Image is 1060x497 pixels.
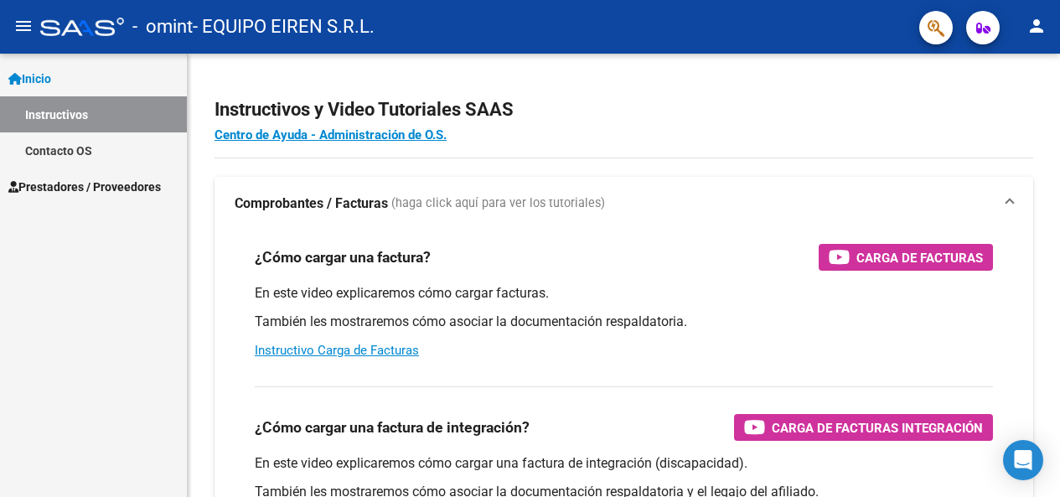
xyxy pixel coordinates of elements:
[391,194,605,213] span: (haga click aquí para ver los tutoriales)
[215,127,447,142] a: Centro de Ayuda - Administración de O.S.
[255,246,431,269] h3: ¿Cómo cargar una factura?
[8,70,51,88] span: Inicio
[215,94,1033,126] h2: Instructivos y Video Tutoriales SAAS
[8,178,161,196] span: Prestadores / Proveedores
[772,417,983,438] span: Carga de Facturas Integración
[1026,16,1047,36] mat-icon: person
[13,16,34,36] mat-icon: menu
[255,313,993,331] p: También les mostraremos cómo asociar la documentación respaldatoria.
[255,416,530,439] h3: ¿Cómo cargar una factura de integración?
[1003,440,1043,480] div: Open Intercom Messenger
[255,454,993,473] p: En este video explicaremos cómo cargar una factura de integración (discapacidad).
[819,244,993,271] button: Carga de Facturas
[856,247,983,268] span: Carga de Facturas
[255,343,419,358] a: Instructivo Carga de Facturas
[255,284,993,303] p: En este video explicaremos cómo cargar facturas.
[193,8,375,45] span: - EQUIPO EIREN S.R.L.
[132,8,193,45] span: - omint
[235,194,388,213] strong: Comprobantes / Facturas
[215,177,1033,230] mat-expansion-panel-header: Comprobantes / Facturas (haga click aquí para ver los tutoriales)
[734,414,993,441] button: Carga de Facturas Integración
